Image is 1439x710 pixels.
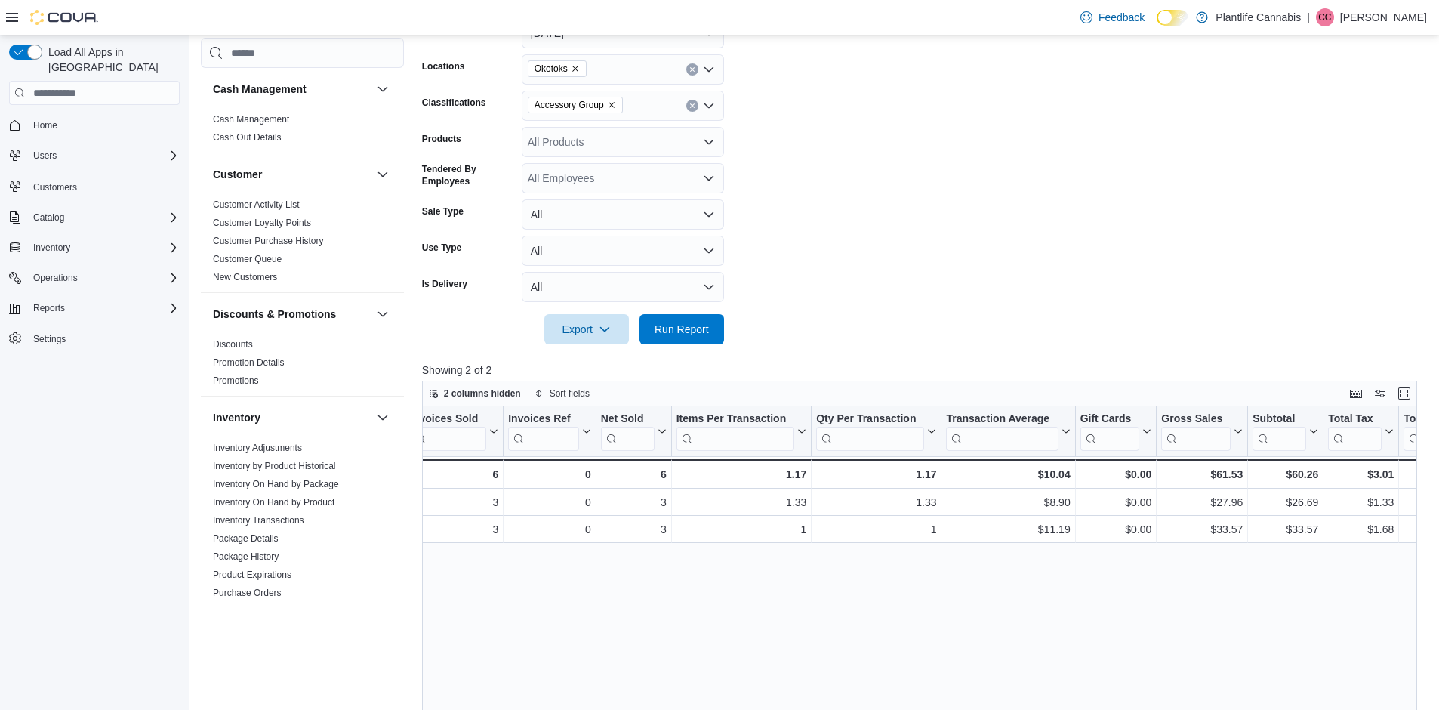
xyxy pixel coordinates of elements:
button: Open list of options [703,136,715,148]
span: Operations [27,269,180,287]
div: Items Per Transaction [676,412,794,427]
div: Gift Cards [1080,412,1139,427]
button: Customer [374,165,392,184]
span: Inventory [27,239,180,257]
p: Showing 2 of 2 [422,363,1427,378]
span: Catalog [27,208,180,227]
button: Discounts & Promotions [213,307,371,322]
span: Settings [33,333,66,345]
div: 3 [601,520,667,539]
button: Discounts & Promotions [374,305,392,323]
div: Total Tax [1328,412,1382,427]
div: Qty Per Transaction [816,412,924,427]
span: Sort fields [550,387,590,400]
div: Inventory [201,439,404,644]
div: 1.17 [816,465,936,483]
div: 6 [410,465,498,483]
button: Gift Cards [1080,412,1151,451]
a: Settings [27,330,72,348]
div: Items Per Transaction [676,412,794,451]
a: Promotion Details [213,357,285,368]
button: Reports [3,298,186,319]
button: Reports [27,299,71,317]
a: Customer Loyalty Points [213,218,311,228]
button: Customer [213,167,371,182]
span: Customers [27,177,180,196]
h3: Customer [213,167,262,182]
div: 3 [601,493,667,511]
div: Invoices Sold [410,412,486,451]
div: 1.33 [676,493,807,511]
a: Inventory On Hand by Product [213,497,334,508]
div: $3.01 [1328,465,1394,483]
div: 6 [600,465,666,483]
div: Gift Card Sales [1080,412,1139,451]
div: Discounts & Promotions [201,335,404,396]
button: Gross Sales [1161,412,1243,451]
div: 1 [676,520,807,539]
a: Package History [213,551,279,562]
a: Customer Queue [213,254,282,264]
button: Clear input [686,100,698,112]
div: $27.96 [1161,493,1243,511]
span: Promotion Details [213,357,285,369]
div: Net Sold [600,412,654,427]
div: $11.19 [946,520,1070,539]
a: Discounts [213,339,253,350]
button: Net Sold [600,412,666,451]
h3: Discounts & Promotions [213,307,336,322]
button: Open list of options [703,100,715,112]
div: $26.69 [1253,493,1318,511]
div: Transaction Average [946,412,1058,451]
span: Customers [33,181,77,193]
span: Product Expirations [213,569,291,581]
div: Cody Cousins [1316,8,1334,26]
div: $61.53 [1161,465,1243,483]
div: $8.90 [946,493,1070,511]
span: Accessory Group [535,97,604,113]
p: Plantlife Cannabis [1216,8,1301,26]
div: 3 [410,493,498,511]
span: Customer Loyalty Points [213,217,311,229]
label: Tendered By Employees [422,163,516,187]
label: Sale Type [422,205,464,218]
a: Promotions [213,375,259,386]
span: Inventory Transactions [213,514,304,526]
nav: Complex example [9,108,180,389]
span: Inventory On Hand by Product [213,496,334,508]
button: Remove Okotoks from selection in this group [571,64,580,73]
div: Gross Sales [1161,412,1231,427]
span: Users [33,150,57,162]
div: 0 [508,520,590,539]
a: Product Expirations [213,570,291,580]
p: | [1307,8,1310,26]
span: Catalog [33,211,64,224]
button: Open list of options [703,172,715,184]
a: Customer Activity List [213,199,300,210]
div: $1.68 [1328,520,1394,539]
a: Inventory Transactions [213,515,304,526]
span: Users [27,147,180,165]
div: Gross Sales [1161,412,1231,451]
button: All [522,199,724,230]
span: New Customers [213,271,277,283]
button: All [522,236,724,266]
a: Inventory by Product Historical [213,461,336,471]
span: Inventory On Hand by Package [213,478,339,490]
label: Is Delivery [422,278,467,290]
div: Invoices Ref [508,412,578,451]
button: Items Per Transaction [676,412,806,451]
span: Purchase Orders [213,587,282,599]
button: Cash Management [213,82,371,97]
span: Promotions [213,375,259,387]
button: Inventory [3,237,186,258]
div: 1 [816,520,936,539]
span: Okotoks [535,61,568,76]
button: Users [27,147,63,165]
div: Cash Management [201,110,404,153]
button: Inventory [27,239,76,257]
h3: Inventory [213,410,260,425]
button: Keyboard shortcuts [1347,384,1365,403]
div: 0 [508,465,590,483]
button: Enter fullscreen [1395,384,1413,403]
